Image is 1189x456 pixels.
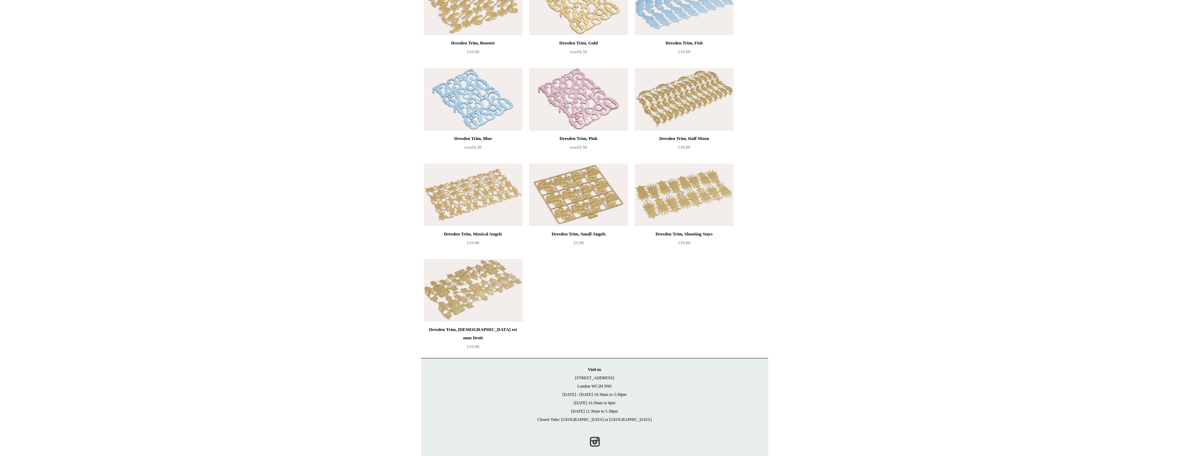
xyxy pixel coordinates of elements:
[424,39,522,67] a: Dresden Trim, Rooster £10.00
[424,164,522,226] img: Dresden Trim, Musical Angels
[467,240,479,245] span: £10.00
[529,164,628,226] img: Dresden Trim, Small Angels
[570,49,587,54] span: £6.50
[678,144,690,150] span: £10.00
[424,259,522,322] img: Dresden Trim, Dieu est mon Droit
[678,49,690,54] span: £10.00
[635,164,733,226] img: Dresden Trim, Shooting Stars
[467,344,479,349] span: £10.00
[529,134,628,163] a: Dresden Trim, Pink from£6.50
[570,144,587,150] span: £6.50
[464,146,471,149] span: from
[531,39,626,47] div: Dresden Trim, Gold
[635,39,733,67] a: Dresden Trim, Fish £10.00
[424,68,522,131] a: Dresden Trim, Blue Dresden Trim, Blue
[588,367,601,372] strong: Visit us
[636,39,731,47] div: Dresden Trim, Fish
[635,164,733,226] a: Dresden Trim, Shooting Stars Dresden Trim, Shooting Stars
[426,325,521,342] div: Dresden Trim, [DEMOGRAPHIC_DATA] est mon Droit
[424,230,522,258] a: Dresden Trim, Musical Angels £10.00
[424,325,522,354] a: Dresden Trim, [DEMOGRAPHIC_DATA] est mon Droit £10.00
[529,164,628,226] a: Dresden Trim, Small Angels Dresden Trim, Small Angels
[426,39,521,47] div: Dresden Trim, Rooster
[529,39,628,67] a: Dresden Trim, Gold from£6.50
[636,134,731,143] div: Dresden Trim, Half Moon
[531,230,626,238] div: Dresden Trim, Small Angels
[635,68,733,131] a: Dresden Trim, Half Moon Dresden Trim, Half Moon
[570,146,577,149] span: from
[587,434,602,449] a: Instagram
[573,240,584,245] span: £5.00
[424,134,522,163] a: Dresden Trim, Blue from£6.50
[636,230,731,238] div: Dresden Trim, Shooting Stars
[570,50,577,54] span: from
[464,144,482,150] span: £6.50
[424,164,522,226] a: Dresden Trim, Musical Angels Dresden Trim, Musical Angels
[529,68,628,131] a: Dresden Trim, Pink Dresden Trim, Pink
[529,68,628,131] img: Dresden Trim, Pink
[529,230,628,258] a: Dresden Trim, Small Angels £5.00
[424,259,522,322] a: Dresden Trim, Dieu est mon Droit Dresden Trim, Dieu est mon Droit
[531,134,626,143] div: Dresden Trim, Pink
[428,365,761,424] p: [STREET_ADDRESS] London WC2H 9NS [DATE] - [DATE] 10:30am to 5:30pm [DATE] 10.30am to 6pm [DATE] 1...
[635,68,733,131] img: Dresden Trim, Half Moon
[467,49,479,54] span: £10.00
[635,134,733,163] a: Dresden Trim, Half Moon £10.00
[426,134,521,143] div: Dresden Trim, Blue
[426,230,521,238] div: Dresden Trim, Musical Angels
[424,68,522,131] img: Dresden Trim, Blue
[678,240,690,245] span: £10.00
[635,230,733,258] a: Dresden Trim, Shooting Stars £10.00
